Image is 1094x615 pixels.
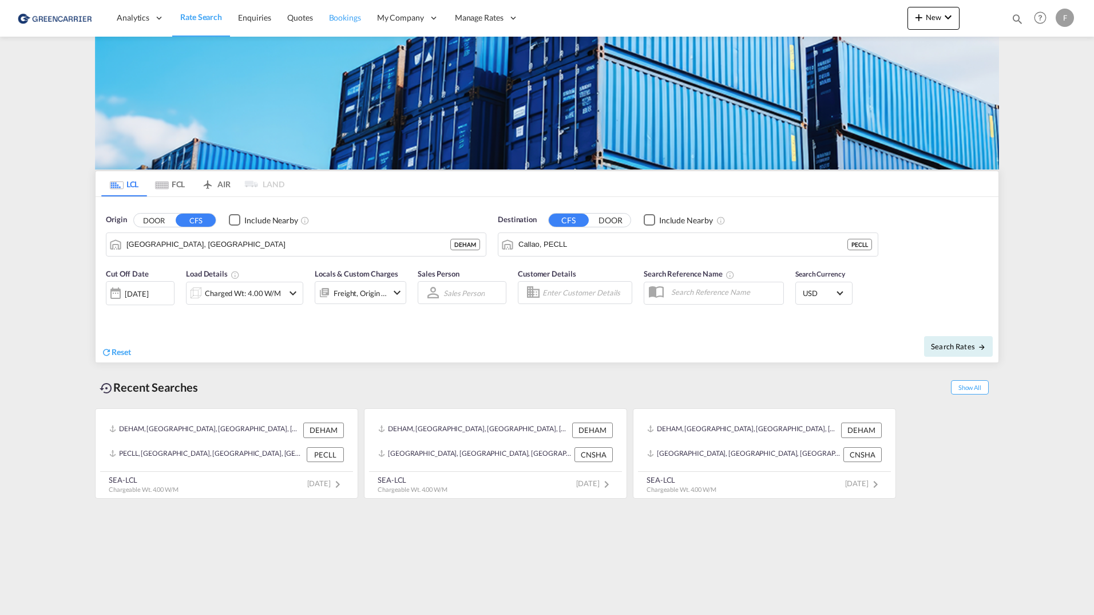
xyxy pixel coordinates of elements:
span: Rate Search [180,12,222,22]
div: Recent Searches [95,374,203,400]
span: Search Reference Name [644,269,735,278]
md-tab-item: FCL [147,171,193,196]
div: DEHAM [450,239,480,250]
div: PECLL [307,447,344,462]
span: Origin [106,214,126,226]
div: DEHAM [841,423,882,437]
div: DEHAM [303,423,344,437]
md-icon: Your search will be saved by the below given name [726,270,735,279]
md-icon: icon-chevron-right [331,478,344,491]
md-tab-item: AIR [193,171,239,196]
md-select: Select Currency: $ USDUnited States Dollar [802,285,846,301]
div: icon-refreshReset [101,346,131,359]
div: F [1056,9,1074,27]
button: Search Ratesicon-arrow-right [924,336,993,357]
div: [DATE] [125,289,148,299]
img: 1378a7308afe11ef83610d9e779c6b34.png [17,5,94,31]
md-input-container: Callao, PECLL [498,233,878,256]
span: Customer Details [518,269,576,278]
span: Quotes [287,13,312,22]
div: Include Nearby [244,215,298,226]
div: Freight Origin Destinationicon-chevron-down [315,281,406,304]
div: CNSHA, Shanghai, SH, China, Greater China & Far East Asia, Asia Pacific [647,447,841,462]
md-icon: icon-chevron-down [286,286,300,300]
span: Destination [498,214,537,226]
div: Freight Origin Destination [334,285,387,301]
div: SEA-LCL [647,475,716,485]
div: Origin DOOR CFS Checkbox No InkUnchecked: Ignores neighbouring ports when fetching rates.Checked ... [96,197,998,362]
span: Analytics [117,12,149,23]
span: Search Rates [931,342,986,351]
button: DOOR [134,214,174,227]
md-tab-item: LCL [101,171,147,196]
button: DOOR [590,214,631,227]
span: USD [803,288,835,298]
div: DEHAM [572,423,613,437]
md-icon: icon-plus 400-fg [912,10,926,24]
span: Chargeable Wt. 4.00 W/M [109,486,179,493]
recent-search-card: DEHAM, [GEOGRAPHIC_DATA], [GEOGRAPHIC_DATA], [GEOGRAPHIC_DATA], [GEOGRAPHIC_DATA] DEHAMPECLL, [GE... [95,408,358,499]
img: GreenCarrierFCL_LCL.png [95,37,999,169]
div: SEA-LCL [109,475,179,485]
span: [DATE] [845,479,882,488]
span: Chargeable Wt. 4.00 W/M [378,486,447,493]
md-icon: icon-backup-restore [100,381,113,395]
div: DEHAM, Hamburg, Germany, Western Europe, Europe [647,423,838,437]
input: Search by Port [126,236,450,253]
span: My Company [377,12,424,23]
md-icon: Chargeable Weight [231,270,240,279]
div: CNSHA, Shanghai, SH, China, Greater China & Far East Asia, Asia Pacific [378,447,572,462]
span: Chargeable Wt. 4.00 W/M [647,486,716,493]
md-checkbox: Checkbox No Ink [644,214,713,226]
span: Manage Rates [455,12,504,23]
div: Charged Wt: 4.00 W/Micon-chevron-down [186,282,303,305]
div: icon-magnify [1011,13,1024,30]
span: Sales Person [418,269,459,278]
div: DEHAM, Hamburg, Germany, Western Europe, Europe [378,423,569,437]
md-icon: Unchecked: Ignores neighbouring ports when fetching rates.Checked : Includes neighbouring ports w... [716,216,726,225]
md-icon: icon-arrow-right [978,343,986,351]
recent-search-card: DEHAM, [GEOGRAPHIC_DATA], [GEOGRAPHIC_DATA], [GEOGRAPHIC_DATA], [GEOGRAPHIC_DATA] DEHAM[GEOGRAPHI... [364,408,627,499]
div: Include Nearby [659,215,713,226]
div: CNSHA [843,447,882,462]
span: Reset [112,347,131,357]
span: Show All [951,380,989,395]
span: Load Details [186,269,240,278]
div: Charged Wt: 4.00 W/M [205,285,281,301]
span: Enquiries [238,13,271,22]
input: Enter Customer Details [542,284,628,301]
span: [DATE] [307,479,344,488]
div: DEHAM, Hamburg, Germany, Western Europe, Europe [109,423,300,437]
input: Search by Port [518,236,847,253]
md-select: Sales Person [442,285,486,301]
md-icon: icon-magnify [1011,13,1024,25]
md-icon: icon-chevron-down [390,286,404,299]
span: [DATE] [576,479,613,488]
span: Bookings [329,13,361,22]
md-pagination-wrapper: Use the left and right arrow keys to navigate between tabs [101,171,284,196]
div: Help [1030,8,1056,29]
div: SEA-LCL [378,475,447,485]
md-icon: icon-chevron-right [600,478,613,491]
md-icon: icon-chevron-down [941,10,955,24]
md-icon: Unchecked: Ignores neighbouring ports when fetching rates.Checked : Includes neighbouring ports w... [300,216,310,225]
span: Search Currency [795,270,845,278]
md-checkbox: Checkbox No Ink [229,214,298,226]
recent-search-card: DEHAM, [GEOGRAPHIC_DATA], [GEOGRAPHIC_DATA], [GEOGRAPHIC_DATA], [GEOGRAPHIC_DATA] DEHAM[GEOGRAPHI... [633,408,896,499]
div: [DATE] [106,281,175,305]
span: Cut Off Date [106,269,149,278]
span: New [912,13,955,22]
button: CFS [549,214,589,227]
div: CNSHA [574,447,613,462]
input: Search Reference Name [665,283,783,301]
button: CFS [176,214,216,227]
md-input-container: Hamburg, DEHAM [106,233,486,256]
md-datepicker: Select [106,304,114,320]
md-icon: icon-refresh [101,347,112,357]
div: PECLL, Callao, Peru, South America, Americas [109,447,304,462]
button: icon-plus 400-fgNewicon-chevron-down [907,7,960,30]
span: Locals & Custom Charges [315,269,398,278]
div: PECLL [847,239,872,250]
span: Help [1030,8,1050,27]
